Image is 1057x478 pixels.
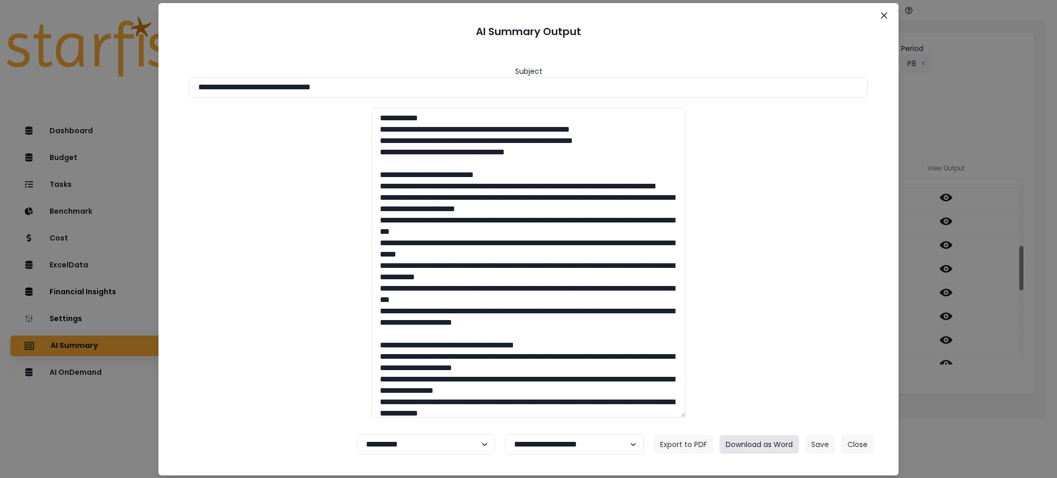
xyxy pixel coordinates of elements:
[171,15,886,47] header: AI Summary Output
[805,435,835,454] button: Save
[654,435,713,454] button: Export to PDF
[876,7,892,24] button: Close
[515,66,542,77] header: Subject
[719,435,799,454] button: Download as Word
[841,435,874,454] button: Close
